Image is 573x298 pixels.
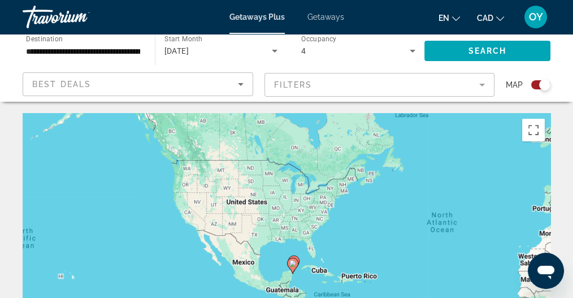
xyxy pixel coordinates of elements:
[23,2,136,32] a: Travorium
[522,119,545,141] button: Toggle fullscreen view
[32,77,244,91] mat-select: Sort by
[528,253,564,289] iframe: Button to launch messaging window
[264,72,495,97] button: Filter
[468,46,506,55] span: Search
[229,12,285,21] a: Getaways Plus
[477,14,493,23] span: CAD
[301,46,306,55] span: 4
[301,35,337,43] span: Occupancy
[439,10,460,26] button: Change language
[477,10,504,26] button: Change currency
[164,46,189,55] span: [DATE]
[424,41,551,61] button: Search
[529,11,543,23] span: OY
[164,35,202,43] span: Start Month
[506,77,523,93] span: Map
[439,14,449,23] span: en
[32,80,91,89] span: Best Deals
[307,12,344,21] a: Getaways
[521,5,550,29] button: User Menu
[26,34,63,42] span: Destination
